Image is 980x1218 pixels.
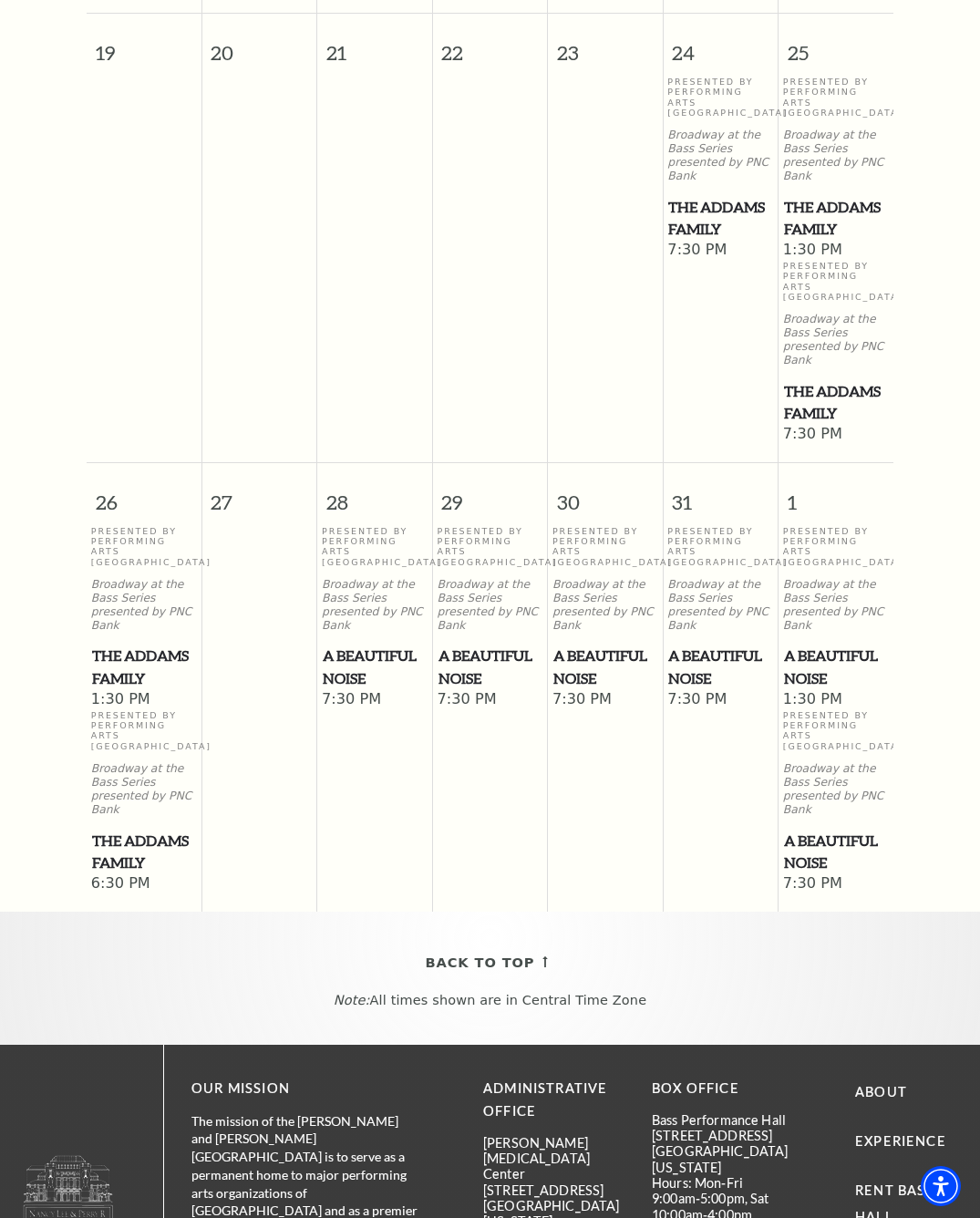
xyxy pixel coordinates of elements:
a: About [855,1084,907,1099]
span: 29 [433,463,547,526]
span: 1 [779,463,893,526]
a: The Addams Family [783,380,889,425]
span: The Addams Family [92,645,196,689]
span: The Addams Family [92,830,196,874]
span: 24 [664,14,778,77]
span: The Addams Family [668,196,772,241]
p: Presented By Performing Arts [GEOGRAPHIC_DATA] [783,526,889,568]
p: Broadway at the Bass Series presented by PNC Bank [783,129,889,182]
a: A Beautiful Noise [438,645,543,689]
span: 1:30 PM [91,690,197,710]
p: Administrative Office [483,1078,624,1123]
p: Broadway at the Bass Series presented by PNC Bank [667,129,773,182]
a: The Addams Family [91,830,197,874]
span: 1:30 PM [783,241,889,261]
span: A Beautiful Noise [553,645,657,689]
p: [PERSON_NAME][MEDICAL_DATA] Center [483,1135,624,1182]
span: 7:30 PM [667,690,773,710]
a: Experience [855,1133,946,1149]
p: Presented By Performing Arts [GEOGRAPHIC_DATA] [783,261,889,303]
span: 19 [87,14,201,77]
span: 31 [664,463,778,526]
span: 30 [548,463,662,526]
p: Presented By Performing Arts [GEOGRAPHIC_DATA] [667,77,773,119]
span: 21 [317,14,431,77]
p: Presented By Performing Arts [GEOGRAPHIC_DATA] [91,526,197,568]
p: Broadway at the Bass Series presented by PNC Bank [667,578,773,632]
a: A Beautiful Noise [322,645,428,689]
p: [STREET_ADDRESS] [652,1128,793,1143]
p: Presented By Performing Arts [GEOGRAPHIC_DATA] [91,710,197,752]
span: 22 [433,14,547,77]
p: Broadway at the Bass Series presented by PNC Bank [322,578,428,632]
span: 23 [548,14,662,77]
p: Broadway at the Bass Series presented by PNC Bank [438,578,543,632]
p: [GEOGRAPHIC_DATA][US_STATE] [652,1143,793,1175]
span: 7:30 PM [552,690,658,710]
a: The Addams Family [667,196,773,241]
span: 6:30 PM [91,874,197,894]
span: 20 [202,14,316,77]
p: Presented By Performing Arts [GEOGRAPHIC_DATA] [783,710,889,752]
p: Presented By Performing Arts [GEOGRAPHIC_DATA] [667,526,773,568]
span: 25 [779,14,893,77]
p: Broadway at the Bass Series presented by PNC Bank [783,313,889,366]
p: Broadway at the Bass Series presented by PNC Bank [783,578,889,632]
a: The Addams Family [783,196,889,241]
span: The Addams Family [784,196,888,241]
p: Broadway at the Bass Series presented by PNC Bank [552,578,658,632]
span: 7:30 PM [438,690,543,710]
span: A Beautiful Noise [323,645,427,689]
a: A Beautiful Noise [783,830,889,874]
p: Bass Performance Hall [652,1112,793,1128]
span: 26 [87,463,201,526]
a: A Beautiful Noise [667,645,773,689]
p: Presented By Performing Arts [GEOGRAPHIC_DATA] [438,526,543,568]
a: A Beautiful Noise [552,645,658,689]
span: 1:30 PM [783,690,889,710]
span: Back To Top [426,952,535,975]
p: BOX OFFICE [652,1078,793,1100]
p: [STREET_ADDRESS] [483,1182,624,1198]
p: Presented By Performing Arts [GEOGRAPHIC_DATA] [783,77,889,119]
span: 7:30 PM [322,690,428,710]
div: Accessibility Menu [921,1166,961,1206]
span: 7:30 PM [783,425,889,445]
span: 27 [202,463,316,526]
span: A Beautiful Noise [438,645,542,689]
em: Note: [334,993,370,1007]
span: 7:30 PM [667,241,773,261]
span: A Beautiful Noise [784,645,888,689]
p: Broadway at the Bass Series presented by PNC Bank [91,762,197,816]
span: A Beautiful Noise [668,645,772,689]
p: Broadway at the Bass Series presented by PNC Bank [91,578,197,632]
span: 7:30 PM [783,874,889,894]
p: Presented By Performing Arts [GEOGRAPHIC_DATA] [552,526,658,568]
span: A Beautiful Noise [784,830,888,874]
p: Broadway at the Bass Series presented by PNC Bank [783,762,889,816]
span: 28 [317,463,431,526]
p: Presented By Performing Arts [GEOGRAPHIC_DATA] [322,526,428,568]
span: The Addams Family [784,380,888,425]
a: A Beautiful Noise [783,645,889,689]
p: OUR MISSION [191,1078,419,1100]
a: The Addams Family [91,645,197,689]
p: All times shown are in Central Time Zone [17,993,963,1008]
